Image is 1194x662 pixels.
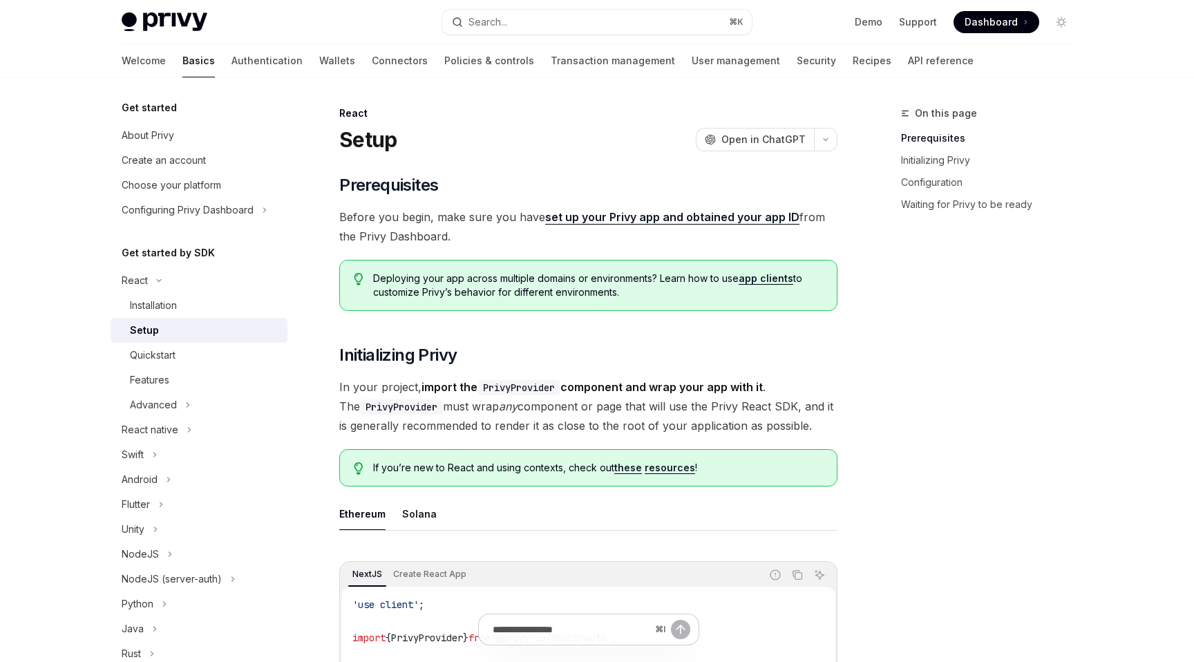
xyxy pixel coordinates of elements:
img: light logo [122,12,207,32]
button: Toggle Advanced section [111,393,287,417]
div: Search... [468,14,507,30]
h5: Get started by SDK [122,245,215,261]
a: Security [797,44,836,77]
a: Create an account [111,148,287,173]
a: Authentication [231,44,303,77]
button: Toggle Python section [111,592,287,616]
div: Installation [130,297,177,314]
div: Setup [130,322,159,339]
div: Rust [122,645,141,662]
div: NextJS [348,566,386,583]
span: In your project, . The must wrap component or page that will use the Privy React SDK, and it is g... [339,377,837,435]
button: Toggle Configuring Privy Dashboard section [111,198,287,223]
div: Choose your platform [122,177,221,193]
span: 'use client' [352,598,419,611]
span: ; [419,598,424,611]
span: Deploying your app across multiple domains or environments? Learn how to use to customize Privy’s... [373,272,823,299]
span: Prerequisites [339,174,438,196]
div: React native [122,422,178,438]
button: Open in ChatGPT [696,128,814,151]
em: any [499,399,518,413]
h5: Get started [122,100,177,116]
button: Toggle Android section [111,467,287,492]
div: About Privy [122,127,174,144]
div: Configuring Privy Dashboard [122,202,254,218]
a: Wallets [319,44,355,77]
a: API reference [908,44,974,77]
a: Policies & controls [444,44,534,77]
a: Connectors [372,44,428,77]
button: Toggle Unity section [111,517,287,542]
button: Toggle NodeJS section [111,542,287,567]
div: Python [122,596,153,612]
h1: Setup [339,127,397,152]
button: Toggle Flutter section [111,492,287,517]
span: Dashboard [965,15,1018,29]
a: Configuration [901,171,1083,193]
button: Toggle React section [111,268,287,293]
div: Features [130,372,169,388]
div: Create React App [389,566,471,583]
span: Before you begin, make sure you have from the Privy Dashboard. [339,207,837,246]
div: Unity [122,521,144,538]
span: If you’re new to React and using contexts, check out ! [373,461,823,475]
div: React [122,272,148,289]
span: On this page [915,105,977,122]
button: Toggle Swift section [111,442,287,467]
button: Toggle NodeJS (server-auth) section [111,567,287,592]
a: these [614,462,642,474]
a: Dashboard [954,11,1039,33]
div: Android [122,471,158,488]
button: Copy the contents from the code block [788,566,806,584]
a: Features [111,368,287,393]
a: User management [692,44,780,77]
a: resources [645,462,695,474]
button: Report incorrect code [766,566,784,584]
code: PrivyProvider [477,380,560,395]
div: NodeJS [122,546,159,562]
button: Toggle dark mode [1050,11,1072,33]
code: PrivyProvider [360,399,443,415]
svg: Tip [354,273,363,285]
a: set up your Privy app and obtained your app ID [545,210,799,225]
a: Transaction management [551,44,675,77]
div: React [339,106,837,120]
a: About Privy [111,123,287,148]
div: Quickstart [130,347,176,363]
div: NodeJS (server-auth) [122,571,222,587]
a: Welcome [122,44,166,77]
a: Waiting for Privy to be ready [901,193,1083,216]
button: Ask AI [811,566,828,584]
a: Recipes [853,44,891,77]
span: ⌘ K [729,17,743,28]
div: Create an account [122,152,206,169]
svg: Tip [354,462,363,475]
button: Toggle Java section [111,616,287,641]
a: Basics [182,44,215,77]
span: Open in ChatGPT [721,133,806,146]
div: Advanced [130,397,177,413]
button: Open search [442,10,752,35]
a: app clients [739,272,793,285]
input: Ask a question... [493,614,650,645]
div: Flutter [122,496,150,513]
div: Swift [122,446,144,463]
a: Initializing Privy [901,149,1083,171]
a: Demo [855,15,882,29]
a: Choose your platform [111,173,287,198]
div: Solana [402,498,437,530]
strong: import the component and wrap your app with it [421,380,763,394]
span: Initializing Privy [339,344,457,366]
a: Prerequisites [901,127,1083,149]
a: Support [899,15,937,29]
div: Ethereum [339,498,386,530]
a: Installation [111,293,287,318]
button: Toggle React native section [111,417,287,442]
button: Send message [671,620,690,639]
a: Setup [111,318,287,343]
a: Quickstart [111,343,287,368]
div: Java [122,621,144,637]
